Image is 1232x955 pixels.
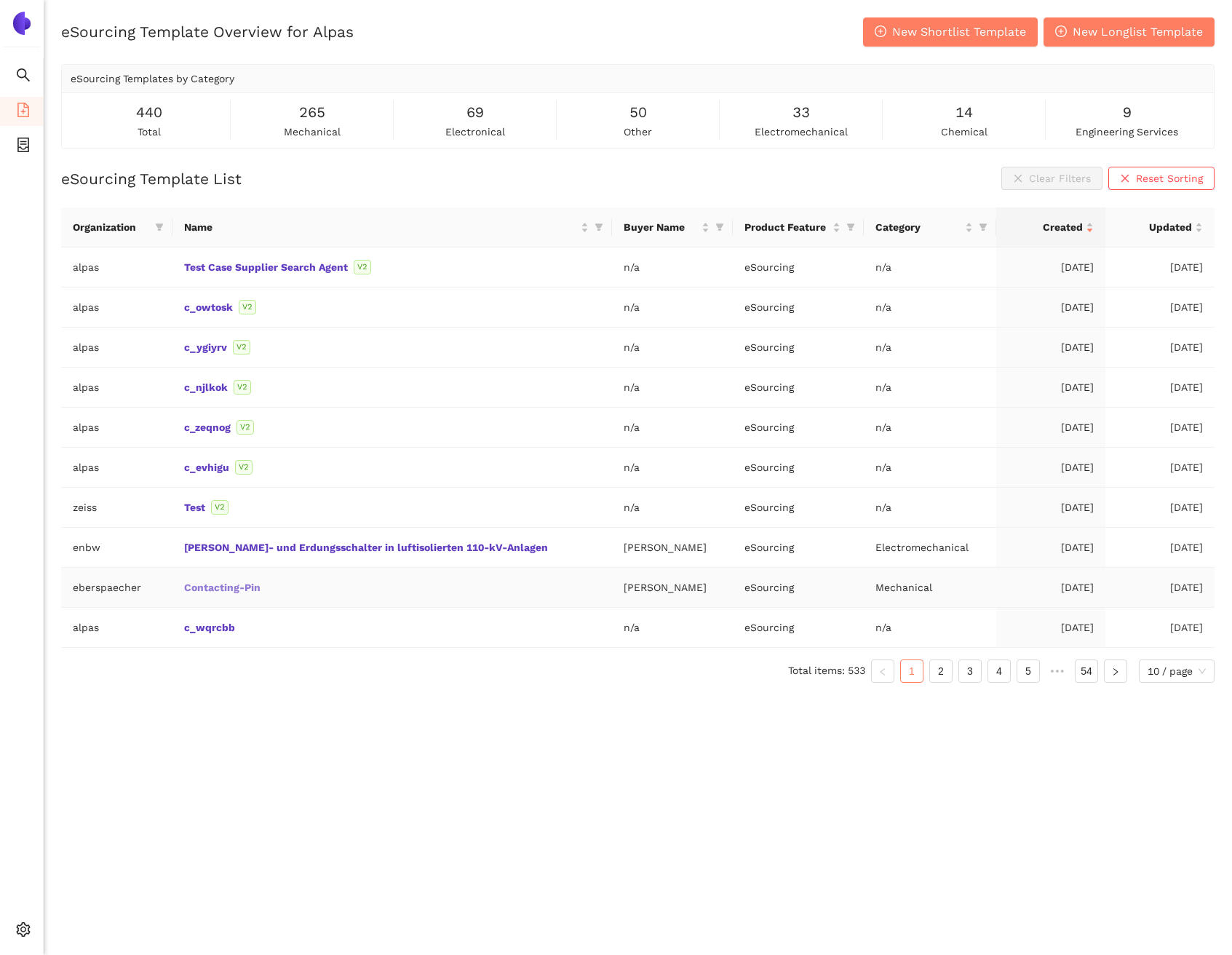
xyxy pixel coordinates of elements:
td: enbw [61,528,172,568]
td: n/a [612,408,734,448]
span: filter [843,216,858,238]
button: plus-circleNew Longlist Template [1044,17,1215,47]
span: search [16,63,31,92]
span: 265 [299,101,325,124]
span: New Shortlist Template [892,23,1026,41]
td: eSourcing [733,288,864,328]
span: plus-circle [1055,25,1067,39]
td: [PERSON_NAME] [612,528,734,568]
button: right [1104,659,1127,683]
td: [DATE] [1105,368,1215,408]
span: V2 [354,260,371,274]
td: n/a [612,368,734,408]
span: filter [715,223,724,231]
td: n/a [864,368,996,408]
th: this column's title is Product Feature,this column is sortable [733,207,864,247]
span: total [138,124,161,140]
h2: eSourcing Template List [61,168,242,189]
span: V2 [235,460,253,475]
span: filter [976,216,990,238]
td: alpas [61,608,172,648]
td: n/a [864,328,996,368]
li: Next Page [1104,659,1127,683]
td: eSourcing [733,488,864,528]
li: 3 [958,659,982,683]
li: Total items: 533 [788,659,865,683]
td: alpas [61,408,172,448]
a: 2 [930,660,952,682]
span: Product Feature [744,219,830,235]
span: Name [184,219,578,235]
span: 14 [955,101,973,124]
li: 54 [1075,659,1098,683]
span: 50 [629,101,647,124]
span: file-add [16,98,31,127]
span: Reset Sorting [1136,170,1203,186]
td: [DATE] [996,528,1105,568]
span: V2 [239,300,256,314]
li: Next 5 Pages [1046,659,1069,683]
span: V2 [233,340,250,354]
span: Buyer Name [624,219,699,235]
a: 3 [959,660,981,682]
span: Updated [1117,219,1192,235]
td: [DATE] [996,608,1105,648]
td: eSourcing [733,368,864,408]
td: eSourcing [733,568,864,608]
td: [DATE] [996,448,1105,488]
td: [DATE] [1105,608,1215,648]
span: V2 [211,500,228,515]
td: [DATE] [1105,568,1215,608]
td: [DATE] [1105,328,1215,368]
span: filter [712,216,727,238]
li: 5 [1017,659,1040,683]
th: this column's title is Category,this column is sortable [864,207,996,247]
span: container [16,132,31,162]
span: filter [979,223,987,231]
span: filter [592,216,606,238]
li: 2 [929,659,953,683]
td: eSourcing [733,528,864,568]
span: Organization [73,219,149,235]
td: n/a [612,288,734,328]
span: 440 [136,101,162,124]
span: 10 / page [1148,660,1206,682]
td: zeiss [61,488,172,528]
li: 1 [900,659,923,683]
td: alpas [61,328,172,368]
td: [DATE] [996,288,1105,328]
td: alpas [61,247,172,288]
td: [DATE] [996,408,1105,448]
h2: eSourcing Template Overview for Alpas [61,21,354,42]
li: 4 [987,659,1011,683]
span: ••• [1046,659,1069,683]
span: setting [16,917,31,946]
span: plus-circle [875,25,886,39]
td: Electromechanical [864,528,996,568]
span: chemical [941,124,987,140]
td: [DATE] [1105,247,1215,288]
td: n/a [612,608,734,648]
span: other [624,124,652,140]
span: filter [846,223,855,231]
td: [DATE] [1105,408,1215,448]
span: 9 [1123,101,1132,124]
span: V2 [234,380,251,395]
button: left [871,659,894,683]
span: right [1111,667,1120,676]
span: filter [595,223,603,231]
td: n/a [612,448,734,488]
span: electronical [445,124,505,140]
a: 5 [1017,660,1039,682]
td: alpas [61,288,172,328]
td: [DATE] [996,568,1105,608]
th: this column's title is Name,this column is sortable [172,207,612,247]
td: [DATE] [1105,488,1215,528]
td: n/a [864,608,996,648]
td: n/a [864,288,996,328]
td: eSourcing [733,247,864,288]
td: n/a [864,488,996,528]
a: 4 [988,660,1010,682]
td: n/a [864,448,996,488]
td: eSourcing [733,328,864,368]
